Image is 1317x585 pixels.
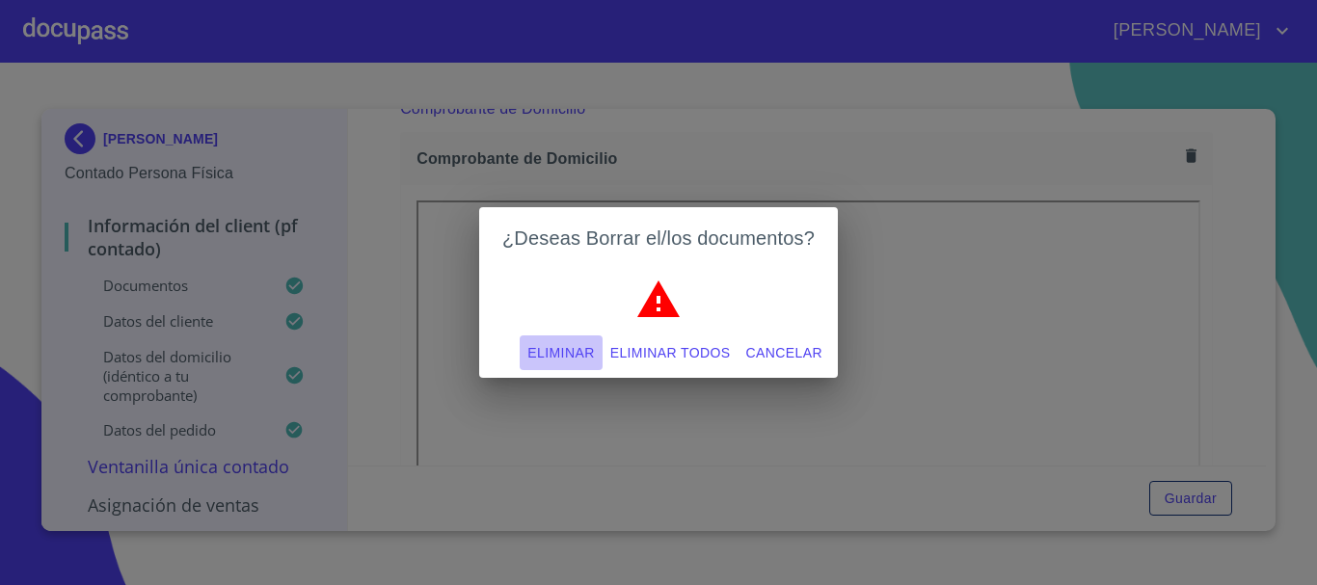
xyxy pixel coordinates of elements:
[746,341,822,365] span: Cancelar
[610,341,731,365] span: Eliminar todos
[520,335,602,371] button: Eliminar
[603,335,739,371] button: Eliminar todos
[527,341,594,365] span: Eliminar
[502,223,815,253] h2: ¿Deseas Borrar el/los documentos?
[739,335,830,371] button: Cancelar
